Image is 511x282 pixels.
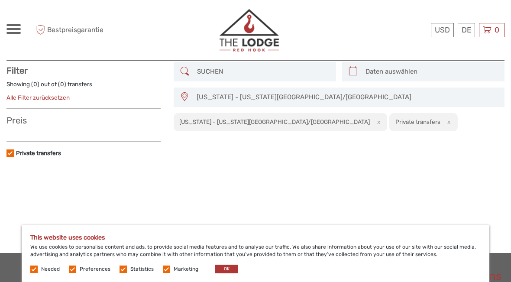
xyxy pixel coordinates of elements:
label: Preferences [80,266,110,273]
input: SUCHEN [194,64,332,79]
h3: Preis [6,115,161,126]
img: 3372-446ee131-1f5f-44bb-ab65-b016f9bed1fb_logo_big.png [219,9,279,52]
div: We use cookies to personalise content and ads, to provide social media features and to analyse ou... [22,225,489,282]
span: USD [435,26,450,34]
label: 0 [60,80,64,88]
label: 0 [33,80,37,88]
input: Daten auswählen [362,64,500,79]
a: Alle Filter zurücksetzen [6,94,70,101]
button: [US_STATE] - [US_STATE][GEOGRAPHIC_DATA]/[GEOGRAPHIC_DATA] [193,90,500,104]
label: Needed [41,266,60,273]
label: Statistics [130,266,154,273]
h5: This website uses cookies [30,234,481,241]
div: Showing ( ) out of ( ) transfers [6,80,161,94]
span: 0 [493,26,501,34]
label: Marketing [174,266,198,273]
h2: Private transfers [395,118,440,125]
a: Private transfers [16,149,61,156]
button: OK [215,265,238,273]
span: Bestpreisgarantie [34,23,131,37]
button: x [371,117,383,126]
button: x [442,117,453,126]
h2: [US_STATE] - [US_STATE][GEOGRAPHIC_DATA]/[GEOGRAPHIC_DATA] [179,118,370,125]
strong: Filter [6,65,28,76]
div: DE [458,23,475,37]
